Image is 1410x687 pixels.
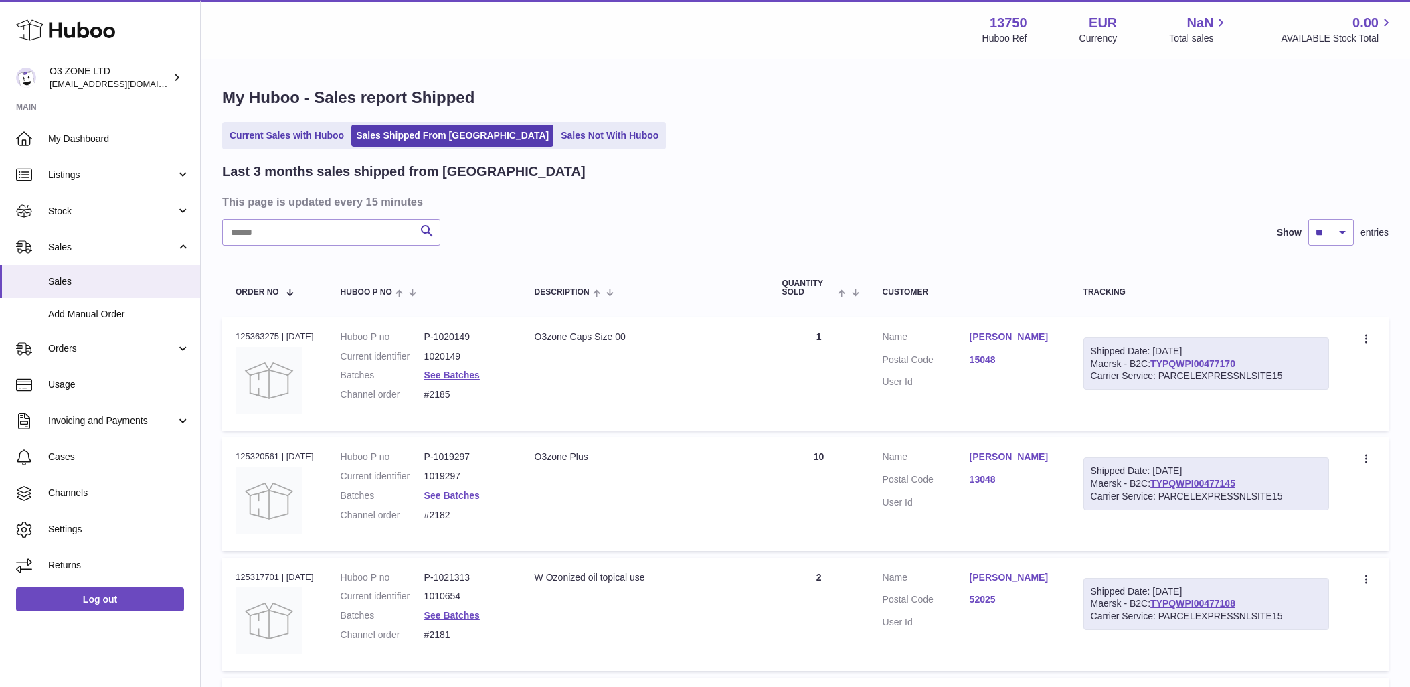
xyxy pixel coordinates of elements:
[883,451,970,467] dt: Name
[769,437,869,550] td: 10
[236,288,279,297] span: Order No
[48,241,176,254] span: Sales
[1169,14,1229,45] a: NaN Total sales
[424,350,508,363] dd: 1020149
[236,467,302,534] img: no-photo-large.jpg
[782,279,835,297] span: Quantity Sold
[424,590,508,603] dd: 1010654
[341,288,392,297] span: Huboo P no
[48,205,176,218] span: Stock
[341,388,424,401] dt: Channel order
[48,487,190,500] span: Channels
[535,331,756,343] div: O3zone Caps Size 00
[341,509,424,522] dt: Channel order
[341,350,424,363] dt: Current identifier
[883,496,970,509] dt: User Id
[341,609,424,622] dt: Batches
[424,370,480,380] a: See Batches
[48,414,176,427] span: Invoicing and Payments
[1150,358,1235,369] a: TYPQWPI00477170
[1091,585,1322,598] div: Shipped Date: [DATE]
[341,451,424,463] dt: Huboo P no
[48,308,190,321] span: Add Manual Order
[341,369,424,382] dt: Batches
[341,571,424,584] dt: Huboo P no
[1079,32,1118,45] div: Currency
[883,354,970,370] dt: Postal Code
[1083,288,1329,297] div: Tracking
[535,571,756,584] div: W Ozonized oil topical use
[883,593,970,609] dt: Postal Code
[883,331,970,347] dt: Name
[1186,14,1213,32] span: NaN
[424,331,508,343] dd: P-1020149
[1091,465,1322,477] div: Shipped Date: [DATE]
[236,331,314,343] div: 125363275 | [DATE]
[970,473,1057,486] a: 13048
[1091,345,1322,358] div: Shipped Date: [DATE]
[48,378,190,391] span: Usage
[1083,337,1329,390] div: Maersk - B2C:
[883,571,970,587] dt: Name
[1281,32,1394,45] span: AVAILABLE Stock Total
[424,490,480,501] a: See Batches
[48,342,176,355] span: Orders
[16,68,36,88] img: hello@o3zoneltd.co.uk
[1091,610,1322,623] div: Carrier Service: PARCELEXPRESSNLSITE15
[556,125,663,147] a: Sales Not With Huboo
[48,275,190,288] span: Sales
[424,571,508,584] dd: P-1021313
[769,558,869,671] td: 2
[424,610,480,621] a: See Batches
[970,331,1057,343] a: [PERSON_NAME]
[225,125,349,147] a: Current Sales with Huboo
[883,288,1057,297] div: Customer
[424,470,508,483] dd: 1019297
[1169,32,1229,45] span: Total sales
[1150,598,1235,609] a: TYPQWPI00477108
[16,587,184,611] a: Log out
[535,451,756,463] div: O3zone Plus
[236,347,302,414] img: no-photo-large.jpg
[883,616,970,629] dt: User Id
[222,163,586,181] h2: Last 3 months sales shipped from [GEOGRAPHIC_DATA]
[535,288,590,297] span: Description
[424,629,508,641] dd: #2181
[236,451,314,463] div: 125320561 | [DATE]
[1091,370,1322,382] div: Carrier Service: PARCELEXPRESSNLSITE15
[48,169,176,181] span: Listings
[48,559,190,572] span: Returns
[48,133,190,145] span: My Dashboard
[341,331,424,343] dt: Huboo P no
[236,571,314,583] div: 125317701 | [DATE]
[50,78,197,89] span: [EMAIL_ADDRESS][DOMAIN_NAME]
[424,451,508,463] dd: P-1019297
[341,470,424,483] dt: Current identifier
[990,14,1027,32] strong: 13750
[982,32,1027,45] div: Huboo Ref
[970,571,1057,584] a: [PERSON_NAME]
[424,388,508,401] dd: #2185
[769,317,869,431] td: 1
[970,354,1057,366] a: 15048
[970,451,1057,463] a: [PERSON_NAME]
[1089,14,1117,32] strong: EUR
[1083,457,1329,510] div: Maersk - B2C:
[1277,226,1302,239] label: Show
[341,489,424,502] dt: Batches
[1352,14,1379,32] span: 0.00
[424,509,508,522] dd: #2182
[1083,578,1329,631] div: Maersk - B2C:
[351,125,553,147] a: Sales Shipped From [GEOGRAPHIC_DATA]
[1091,490,1322,503] div: Carrier Service: PARCELEXPRESSNLSITE15
[1150,478,1235,489] a: TYPQWPI00477145
[341,590,424,603] dt: Current identifier
[1360,226,1389,239] span: entries
[48,451,190,463] span: Cases
[883,376,970,388] dt: User Id
[222,194,1385,209] h3: This page is updated every 15 minutes
[341,629,424,641] dt: Channel order
[1281,14,1394,45] a: 0.00 AVAILABLE Stock Total
[236,587,302,654] img: no-photo-large.jpg
[48,523,190,536] span: Settings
